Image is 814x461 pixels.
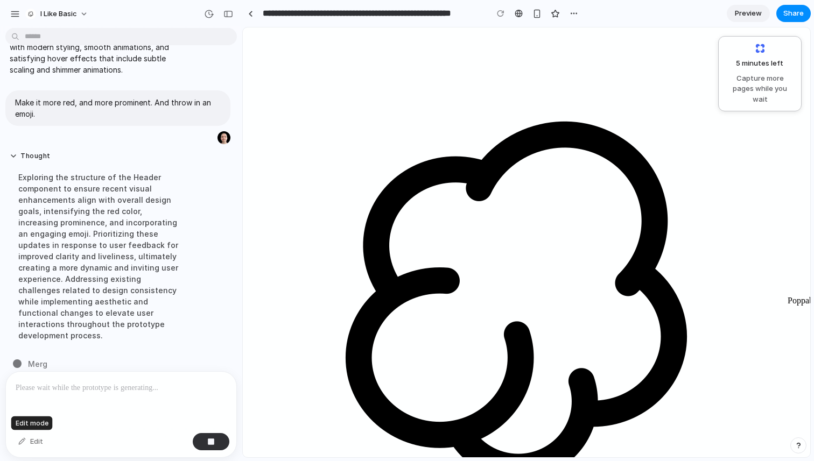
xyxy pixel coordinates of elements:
[728,58,783,69] span: 5 minutes left
[10,165,190,347] div: Exploring the structure of the Header component to ensure recent visual enhancements align with o...
[28,358,47,370] span: Merg
[11,416,53,430] div: Edit mode
[776,5,811,22] button: Share
[783,8,804,19] span: Share
[21,5,94,23] button: I Like Basic
[545,268,577,278] span: Poppable
[735,8,762,19] span: Preview
[15,97,221,119] p: Make it more red, and more prominent. And throw in an emoji.
[727,5,770,22] a: Preview
[40,9,77,19] span: I Like Basic
[725,73,795,105] span: Capture more pages while you wait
